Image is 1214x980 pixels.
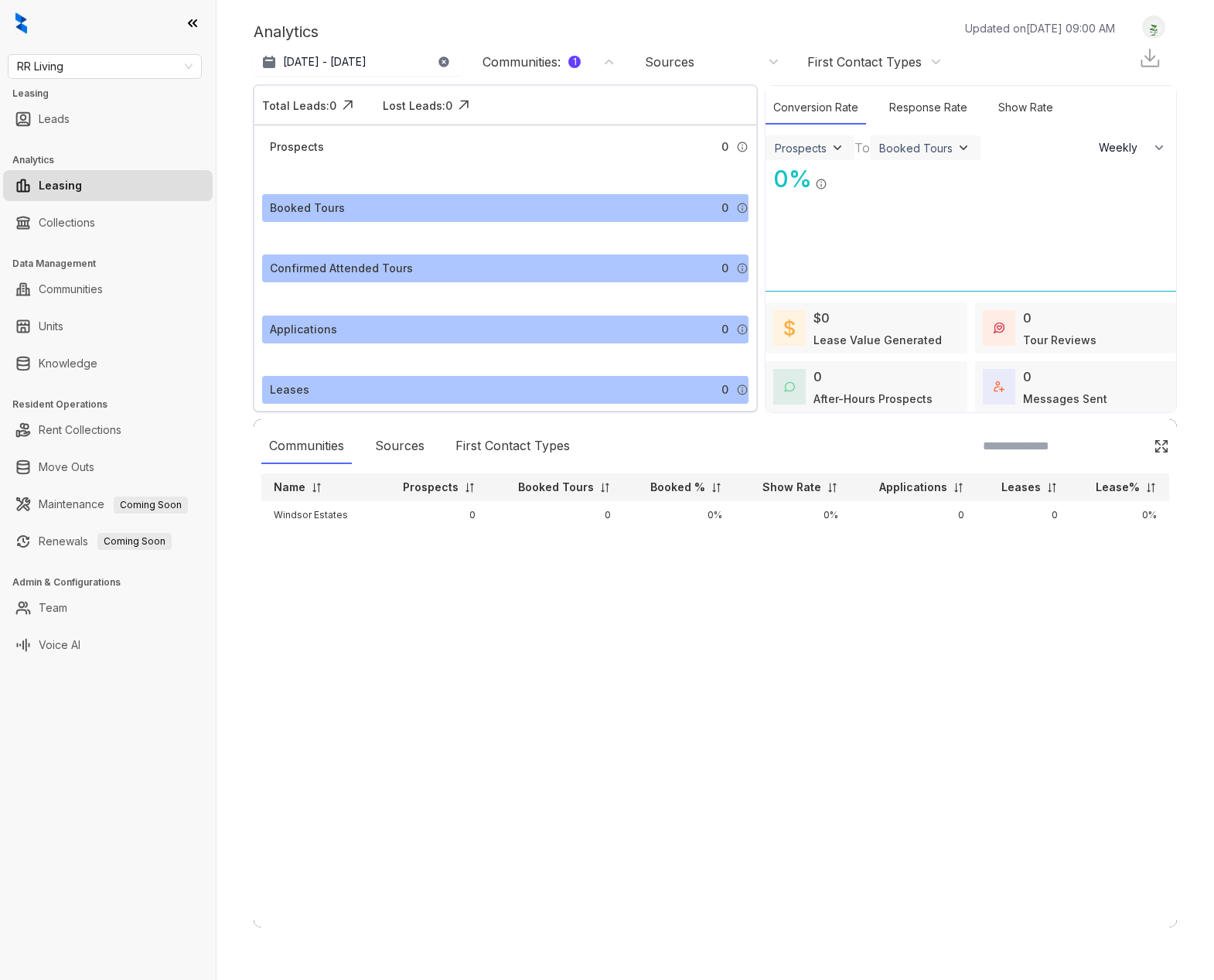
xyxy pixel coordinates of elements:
span: 0 [721,321,728,338]
div: Confirmed Attended Tours [270,260,413,277]
li: Maintenance [3,489,213,520]
img: TotalFum [994,381,1004,392]
td: Windsor Estates [261,501,375,529]
a: Leasing [39,170,82,201]
img: sorting [827,482,838,493]
li: Units [3,311,213,342]
td: 0% [735,501,851,529]
div: Prospects [270,138,324,155]
div: 0 [1023,367,1032,386]
h3: Data Management [12,257,216,271]
a: Move Outs [39,452,94,483]
div: 0 [813,367,822,386]
span: 0 [721,260,728,277]
button: Weekly [1090,134,1176,162]
td: 0 [851,501,977,529]
a: Units [39,311,63,342]
li: Rent Collections [3,415,213,446]
img: ViewFilterArrow [956,140,971,155]
img: sorting [464,482,476,493]
div: Prospects [775,142,827,155]
div: To [854,138,870,157]
div: Total Leads: 0 [262,97,336,114]
img: Click Icon [452,94,476,117]
span: RR Living [17,55,193,78]
div: Response Rate [882,91,975,125]
a: Team [39,592,67,623]
li: Leasing [3,170,213,201]
p: Analytics [254,20,319,43]
img: Info [736,323,749,336]
li: Move Outs [3,452,213,483]
td: 0% [623,501,735,529]
h3: Leasing [12,87,216,101]
td: 0 [977,501,1070,529]
p: [DATE] - [DATE] [283,54,367,70]
h3: Analytics [12,153,216,167]
p: Leases [1001,480,1041,495]
p: Updated on [DATE] 09:00 AM [965,20,1115,36]
img: Info [736,262,749,275]
span: Weekly [1099,140,1146,155]
span: 0 [721,381,728,398]
div: Applications [270,321,337,338]
img: Download [1138,46,1161,70]
div: First Contact Types [448,429,578,464]
span: Coming Soon [97,533,172,550]
div: $0 [813,309,830,327]
div: Lease Value Generated [813,332,942,348]
img: AfterHoursConversations [784,381,795,393]
p: Show Rate [762,480,821,495]
li: Knowledge [3,348,213,379]
img: sorting [1145,482,1157,493]
li: Communities [3,274,213,305]
div: 1 [568,56,581,68]
div: Booked Tours [879,142,953,155]
div: Leases [270,381,309,398]
div: Show Rate [991,91,1061,125]
a: RenewalsComing Soon [39,526,172,557]
td: 0 [375,501,487,529]
div: After-Hours Prospects [813,391,933,407]
img: Info [815,178,827,190]
img: TourReviews [994,323,1004,333]
img: Info [736,384,749,396]
div: First Contact Types [807,53,922,70]
img: sorting [953,482,964,493]
div: Communities : [483,53,581,70]
div: Communities [261,429,352,464]
div: 0 [1023,309,1032,327]
img: LeaseValue [784,319,795,337]
img: logo [15,12,27,34]
a: Communities [39,274,103,305]
img: sorting [711,482,722,493]
p: Applications [879,480,947,495]
span: 0 [721,200,728,217]
img: sorting [1046,482,1058,493]
div: Sources [367,429,432,464]
div: Tour Reviews [1023,332,1096,348]
li: Voice AI [3,630,213,661]
td: 0 [488,501,623,529]
a: Voice AI [39,630,80,661]
img: ViewFilterArrow [830,140,845,155]
a: Leads [39,104,70,135]
li: Team [3,592,213,623]
img: Click Icon [336,94,360,117]
img: Info [736,202,749,214]
a: Collections [39,207,95,238]
li: Renewals [3,526,213,557]
img: Click Icon [827,164,851,187]
p: Name [274,480,305,495]
span: Coming Soon [114,497,188,514]
button: [DATE] - [DATE] [254,48,462,76]
div: Conversion Rate [766,91,866,125]
li: Collections [3,207,213,238]
p: Lease% [1096,480,1140,495]
h3: Resident Operations [12,398,216,411]
img: SearchIcon [1121,439,1134,452]
img: sorting [599,482,611,493]
div: Sources [645,53,694,70]
img: sorting [311,482,322,493]
span: 0 [721,138,728,155]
